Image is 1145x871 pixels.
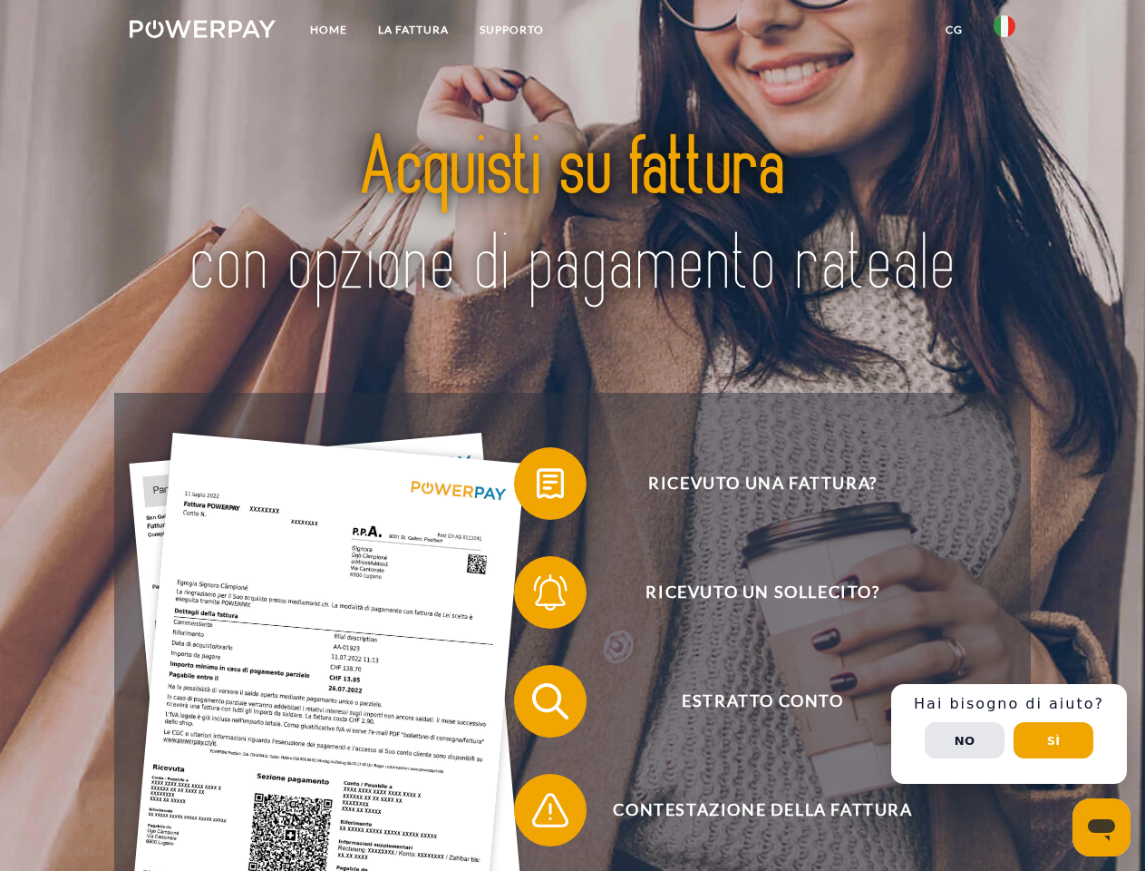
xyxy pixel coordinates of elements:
span: Ricevuto un sollecito? [540,556,985,629]
button: Sì [1014,722,1093,758]
img: logo-powerpay-white.svg [130,20,276,38]
a: Home [295,14,363,46]
a: LA FATTURA [363,14,464,46]
div: Schnellhilfe [891,684,1127,784]
img: qb_bell.svg [528,570,573,615]
img: qb_search.svg [528,679,573,724]
button: Estratto conto [514,665,985,738]
button: Ricevuto un sollecito? [514,556,985,629]
img: title-powerpay_it.svg [173,87,972,347]
button: Ricevuto una fattura? [514,447,985,520]
button: Contestazione della fattura [514,774,985,847]
a: Supporto [464,14,559,46]
span: Ricevuto una fattura? [540,447,985,520]
button: No [925,722,1004,758]
img: qb_warning.svg [528,788,573,833]
img: it [994,15,1015,37]
a: CG [930,14,978,46]
img: qb_bill.svg [528,461,573,506]
span: Contestazione della fattura [540,774,985,847]
span: Estratto conto [540,665,985,738]
h3: Hai bisogno di aiuto? [902,695,1116,713]
iframe: Pulsante per aprire la finestra di messaggistica [1072,798,1130,856]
